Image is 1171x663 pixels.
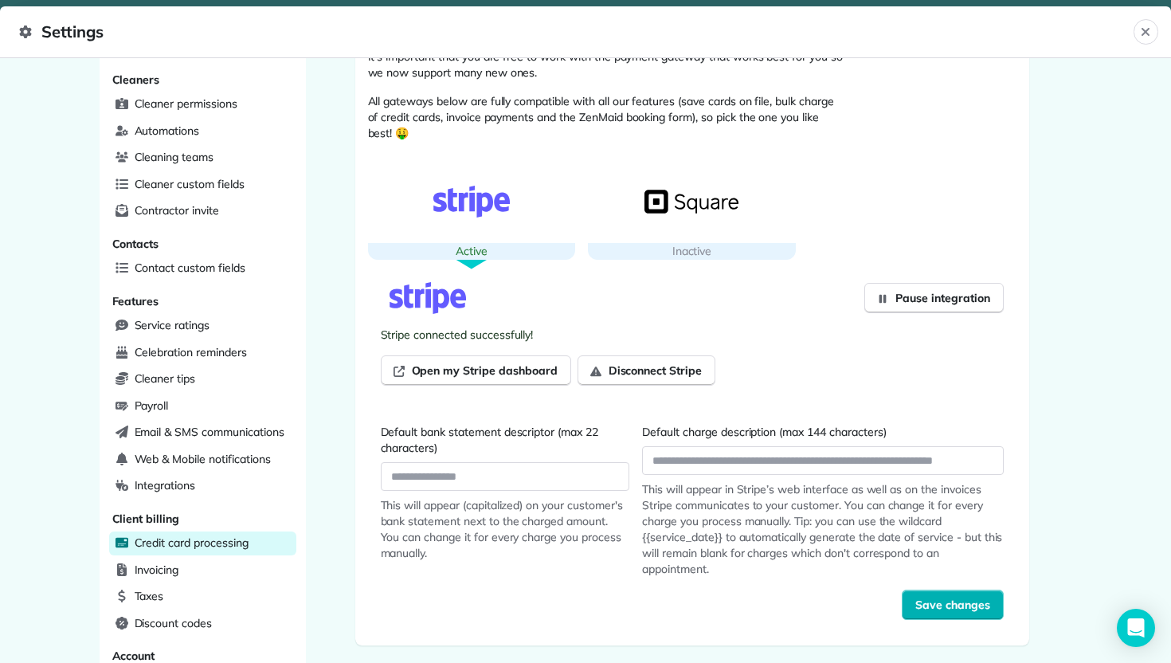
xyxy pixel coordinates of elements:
[109,199,296,223] a: Contractor invite
[135,562,179,578] span: Invoicing
[864,283,1003,313] button: Pause integration
[135,371,196,386] span: Cleaner tips
[135,176,245,192] span: Cleaner custom fields
[109,367,296,391] a: Cleaner tips
[135,260,245,276] span: Contact custom fields
[19,19,1134,45] span: Settings
[135,424,284,440] span: Email & SMS communications
[644,186,738,218] img: Square
[135,202,219,218] span: Contractor invite
[112,512,179,526] span: Client billing
[112,73,160,87] span: Cleaners
[381,355,571,386] a: Open my Stripe dashboard
[112,237,159,251] span: Contacts
[368,49,846,80] p: It's important that you are free to work with the payment gateway that works best for you so we n...
[456,244,488,258] span: Active
[915,597,990,613] span: Save changes
[135,398,169,414] span: Payroll
[1117,609,1155,647] div: Open Intercom Messenger
[109,474,296,498] a: Integrations
[412,363,558,379] span: Open my Stripe dashboard
[381,327,1004,343] p: Stripe connected successfully!
[895,290,989,306] span: Pause integration
[368,93,846,141] p: All gateways below are fully compatible with all our features (save cards on file, bulk charge of...
[109,257,296,280] a: Contact custom fields
[109,314,296,338] a: Service ratings
[135,477,196,493] span: Integrations
[642,481,1003,577] span: This will appear in Stripe’s web interface as well as on the invoices Stripe communicates to your...
[112,649,155,663] span: Account
[109,146,296,170] a: Cleaning teams
[109,173,296,197] a: Cleaner custom fields
[425,186,519,218] img: Stripe
[109,394,296,418] a: Payroll
[381,424,630,456] label: Default bank statement descriptor (max 22 characters)
[109,585,296,609] a: Taxes
[135,344,247,360] span: Celebration reminders
[112,294,159,308] span: Features
[109,120,296,143] a: Automations
[109,92,296,116] a: Cleaner permissions
[135,535,249,551] span: Credit card processing
[381,497,630,561] span: This will appear (capitalized) on your customer's bank statement next to the charged amount. You ...
[578,355,715,386] button: Disconnect Stripe
[135,451,271,467] span: Web & Mobile notifications
[902,590,1004,620] button: Save changes
[135,123,200,139] span: Automations
[109,612,296,636] a: Discount codes
[109,341,296,365] a: Celebration reminders
[642,424,1003,440] label: Default charge description (max 144 characters)
[1134,19,1158,45] button: Close
[109,559,296,583] a: Invoicing
[135,615,212,631] span: Discount codes
[609,363,702,379] span: Disconnect Stripe
[135,588,164,604] span: Taxes
[135,317,210,333] span: Service ratings
[381,282,475,314] img: Stripe
[135,149,213,165] span: Cleaning teams
[109,421,296,445] a: Email & SMS communications
[135,96,237,112] span: Cleaner permissions
[672,244,712,258] span: Inactive
[109,448,296,472] a: Web & Mobile notifications
[109,532,296,555] a: Credit card processing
